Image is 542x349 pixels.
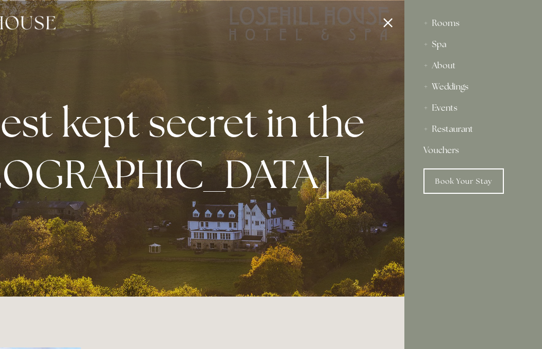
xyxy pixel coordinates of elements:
a: Book Your Stay [423,168,504,194]
div: Rooms [423,13,523,34]
a: Vouchers [423,140,523,161]
div: Weddings [423,76,523,97]
div: Events [423,97,523,119]
div: About [423,55,523,76]
div: Spa [423,34,523,55]
div: Restaurant [423,119,523,140]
